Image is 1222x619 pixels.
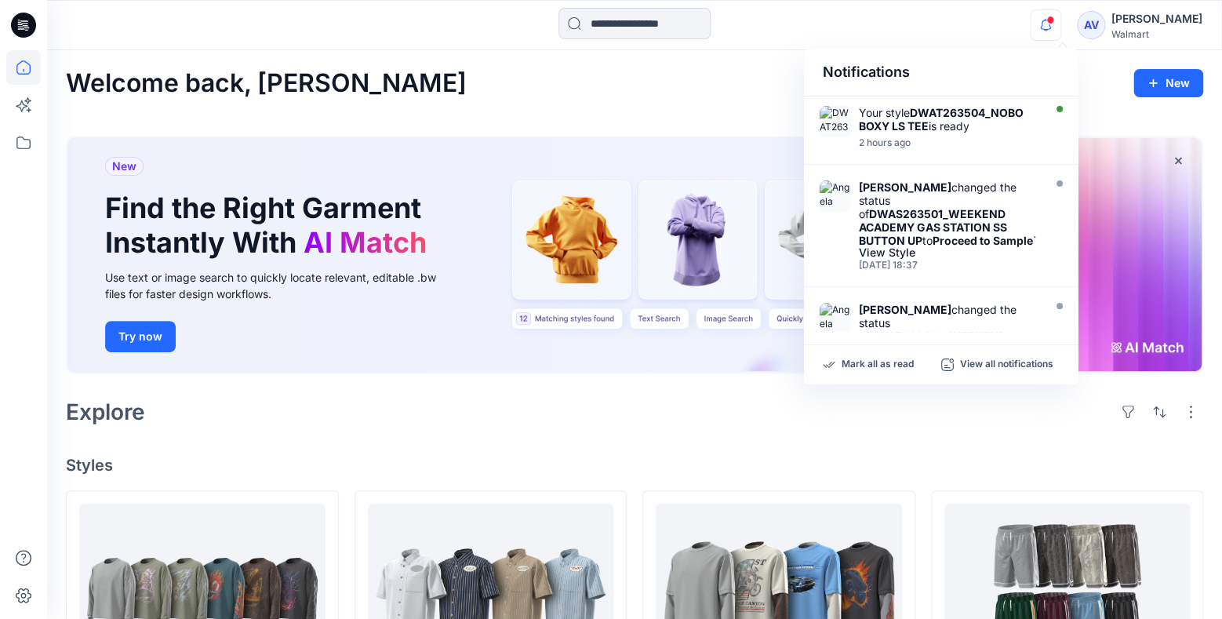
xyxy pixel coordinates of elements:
h4: Styles [66,456,1203,475]
button: Try now [105,321,176,352]
div: Walmart [1111,28,1202,40]
div: Notifications [804,49,1078,96]
h2: Welcome back, [PERSON_NAME] [66,69,467,98]
strong: [PERSON_NAME] [859,303,951,316]
h2: Explore [66,399,145,424]
div: [PERSON_NAME] [1111,9,1202,28]
strong: Proceed to Sample [933,234,1033,247]
div: Use text or image search to quickly locate relevant, editable .bw files for faster design workflows. [105,269,458,302]
img: Angela Bohannan [820,303,851,334]
div: AV [1077,11,1105,39]
div: Monday, October 13, 2025 19:54 [859,137,1039,148]
div: View Style [859,247,1039,258]
strong: [PERSON_NAME] [859,180,951,194]
div: Tuesday, October 07, 2025 18:37 [859,260,1039,271]
img: Angela Bohannan [820,180,851,212]
p: Mark all as read [842,358,914,372]
strong: DWAT263504_NOBO BOXY LS TEE [859,106,1024,133]
div: changed the status of to ` [859,180,1039,247]
span: New [112,157,136,176]
div: Your style is ready [859,106,1039,133]
p: View all notifications [960,358,1053,372]
span: AI Match [304,225,427,260]
img: DWAT263504_NOBO BOXY LS TEE [820,106,851,137]
strong: DWAS263501_WEEKEND ACADEMY GAS STATION SS BUTTON UP [859,207,1007,247]
div: changed the status of to ` [859,303,1039,370]
h1: Find the Right Garment Instantly With [105,191,435,259]
strong: DWAT263499_WEEKEND ACADEMY 2FER TEE [859,330,1006,356]
button: New [1133,69,1203,97]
